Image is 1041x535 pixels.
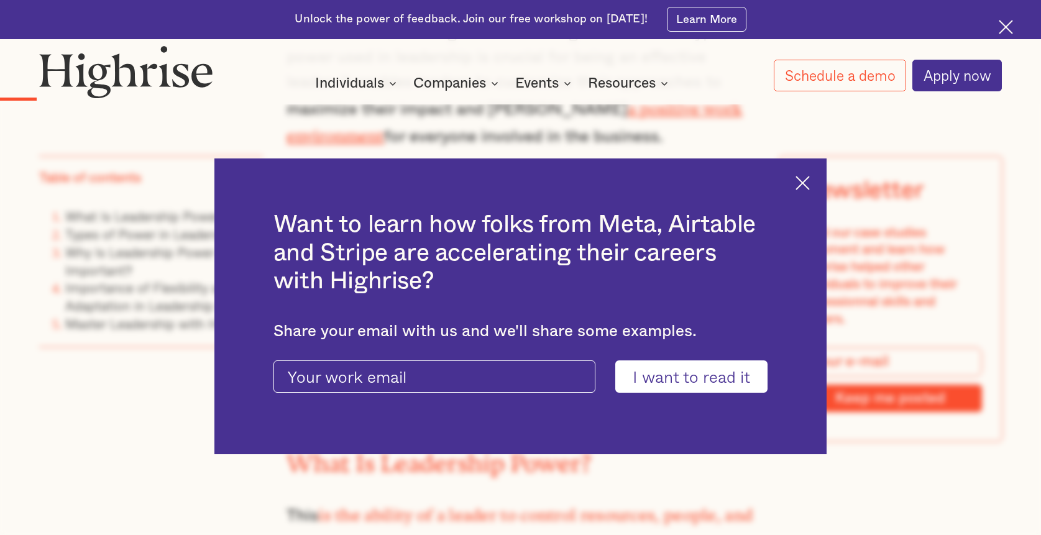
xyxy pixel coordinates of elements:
[615,360,768,393] input: I want to read it
[315,76,384,91] div: Individuals
[796,176,810,190] img: Cross icon
[315,76,400,91] div: Individuals
[999,20,1013,34] img: Cross icon
[588,76,656,91] div: Resources
[515,76,559,91] div: Events
[413,76,486,91] div: Companies
[912,60,1002,91] a: Apply now
[39,45,213,98] img: Highrise logo
[774,60,906,91] a: Schedule a demo
[667,7,746,32] a: Learn More
[515,76,575,91] div: Events
[273,211,768,296] h2: Want to learn how folks from Meta, Airtable and Stripe are accelerating their careers with Highrise?
[273,322,768,341] div: Share your email with us and we'll share some examples.
[413,76,502,91] div: Companies
[273,360,768,393] form: current-ascender-blog-article-modal-form
[273,360,595,393] input: Your work email
[295,12,648,27] div: Unlock the power of feedback. Join our free workshop on [DATE]!
[588,76,672,91] div: Resources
